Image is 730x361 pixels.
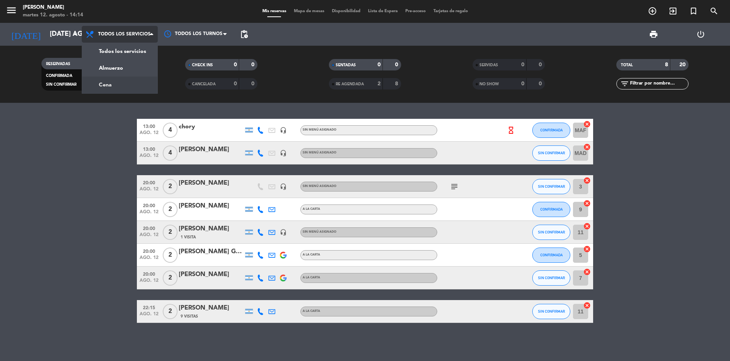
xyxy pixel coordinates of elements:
strong: 0 [251,81,256,86]
strong: 0 [395,62,400,67]
span: SIN CONFIRMAR [46,83,76,86]
span: SIN CONFIRMAR [538,230,565,234]
span: Lista de Espera [364,9,401,13]
i: cancel [583,302,591,309]
span: CANCELADA [192,82,216,86]
strong: 20 [679,62,687,67]
img: google-logo.png [280,252,287,259]
div: LOG OUT [677,23,724,46]
span: 2 [163,270,178,286]
div: [PERSON_NAME] [179,201,243,211]
span: RE AGENDADA [336,82,364,86]
div: [PERSON_NAME] [179,270,243,280]
strong: 0 [539,81,543,86]
span: SIN CONFIRMAR [538,184,565,188]
span: A LA CARTA [303,310,320,313]
span: 13:00 [140,144,159,153]
span: ago. 12 [140,232,159,241]
div: [PERSON_NAME] [179,224,243,234]
i: cancel [583,143,591,151]
span: Mis reservas [259,9,290,13]
span: 4 [163,123,178,138]
span: NO SHOW [479,82,499,86]
span: Sin menú asignado [303,185,336,188]
span: ago. 12 [140,187,159,195]
span: Sin menú asignado [303,230,336,233]
span: CHECK INS [192,63,213,67]
i: menu [6,5,17,16]
div: chory [179,122,243,132]
div: [PERSON_NAME] [179,145,243,155]
strong: 0 [521,81,524,86]
span: 1 Visita [181,234,196,240]
i: cancel [583,200,591,207]
div: [PERSON_NAME] German [PERSON_NAME] [179,247,243,257]
span: 20:00 [140,178,159,187]
strong: 0 [234,62,237,67]
span: SENTADAS [336,63,356,67]
span: A LA CARTA [303,208,320,211]
span: 13:00 [140,121,159,130]
span: 20:00 [140,224,159,232]
span: ago. 12 [140,209,159,218]
i: cancel [583,120,591,128]
strong: 8 [665,62,668,67]
span: Disponibilidad [328,9,364,13]
span: A LA CARTA [303,253,320,256]
i: cancel [583,268,591,276]
span: ago. 12 [140,278,159,287]
a: Cena [82,77,157,93]
button: SIN CONFIRMAR [532,270,570,286]
img: google-logo.png [280,275,287,281]
span: 4 [163,145,178,161]
div: martes 12. agosto - 14:14 [23,11,83,19]
i: hourglass_empty [507,126,515,134]
span: Tarjetas de regalo [430,9,472,13]
button: SIN CONFIRMAR [532,304,570,319]
span: CONFIRMADA [540,207,563,211]
strong: 8 [395,81,400,86]
span: 2 [163,202,178,217]
strong: 0 [251,62,256,67]
span: Pre-acceso [401,9,430,13]
span: SIN CONFIRMAR [538,151,565,155]
i: [DATE] [6,26,46,43]
strong: 0 [521,62,524,67]
span: pending_actions [240,30,249,39]
strong: 0 [539,62,543,67]
i: arrow_drop_down [71,30,80,39]
span: ago. 12 [140,311,159,320]
span: TOTAL [621,63,633,67]
a: Almuerzo [82,60,157,77]
span: Sin menú asignado [303,151,336,154]
span: 20:00 [140,246,159,255]
i: headset_mic [280,150,287,157]
input: Filtrar por nombre... [629,80,688,88]
span: CONFIRMADA [540,128,563,132]
span: A LA CARTA [303,276,320,279]
button: CONFIRMADA [532,248,570,263]
a: Todos los servicios [82,43,157,60]
strong: 2 [378,81,381,86]
span: SERVIDAS [479,63,498,67]
button: SIN CONFIRMAR [532,145,570,161]
button: CONFIRMADA [532,123,570,138]
strong: 0 [234,81,237,86]
span: 20:00 [140,269,159,278]
i: add_circle_outline [648,6,657,16]
span: Mapa de mesas [290,9,328,13]
i: cancel [583,245,591,253]
span: Sin menú asignado [303,128,336,131]
button: menu [6,5,17,19]
button: SIN CONFIRMAR [532,225,570,240]
span: SIN CONFIRMAR [538,309,565,313]
i: cancel [583,222,591,230]
i: power_settings_new [696,30,705,39]
div: [PERSON_NAME] [179,178,243,188]
span: SIN CONFIRMAR [538,276,565,280]
div: [PERSON_NAME] [179,303,243,313]
div: [PERSON_NAME] [23,4,83,11]
i: cancel [583,177,591,184]
span: ago. 12 [140,130,159,139]
i: headset_mic [280,127,287,134]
